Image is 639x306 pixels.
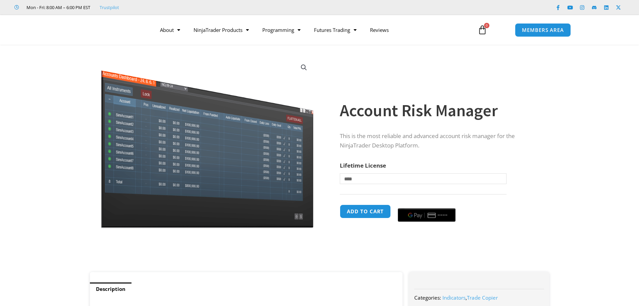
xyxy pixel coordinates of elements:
a: MEMBERS AREA [515,23,571,37]
a: 0 [468,20,497,40]
iframe: Secure payment input frame [396,204,457,204]
a: Reviews [363,22,395,38]
span: MEMBERS AREA [522,28,564,33]
span: Mon - Fri: 8:00 AM – 6:00 PM EST [25,3,90,11]
nav: Menu [153,22,470,38]
a: NinjaTrader Products [187,22,256,38]
img: Screenshot 2024-08-26 15462845454 [99,56,315,228]
h1: Account Risk Manager [340,99,536,122]
p: This is the most reliable and advanced account risk manager for the NinjaTrader Desktop Platform. [340,131,536,151]
a: Trustpilot [100,3,119,11]
button: Add to cart [340,205,391,218]
a: About [153,22,187,38]
a: Indicators [442,294,466,301]
a: Futures Trading [307,22,363,38]
a: Trade Copier [467,294,498,301]
label: Lifetime License [340,162,386,169]
a: Clear options [340,187,350,192]
a: Programming [256,22,307,38]
span: 0 [484,23,489,28]
span: , [442,294,498,301]
a: Description [90,282,131,296]
img: LogoAI | Affordable Indicators – NinjaTrader [68,18,140,42]
a: View full-screen image gallery [298,61,310,74]
text: •••••• [438,213,448,218]
span: Categories: [414,294,441,301]
button: Buy with GPay [398,208,456,222]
